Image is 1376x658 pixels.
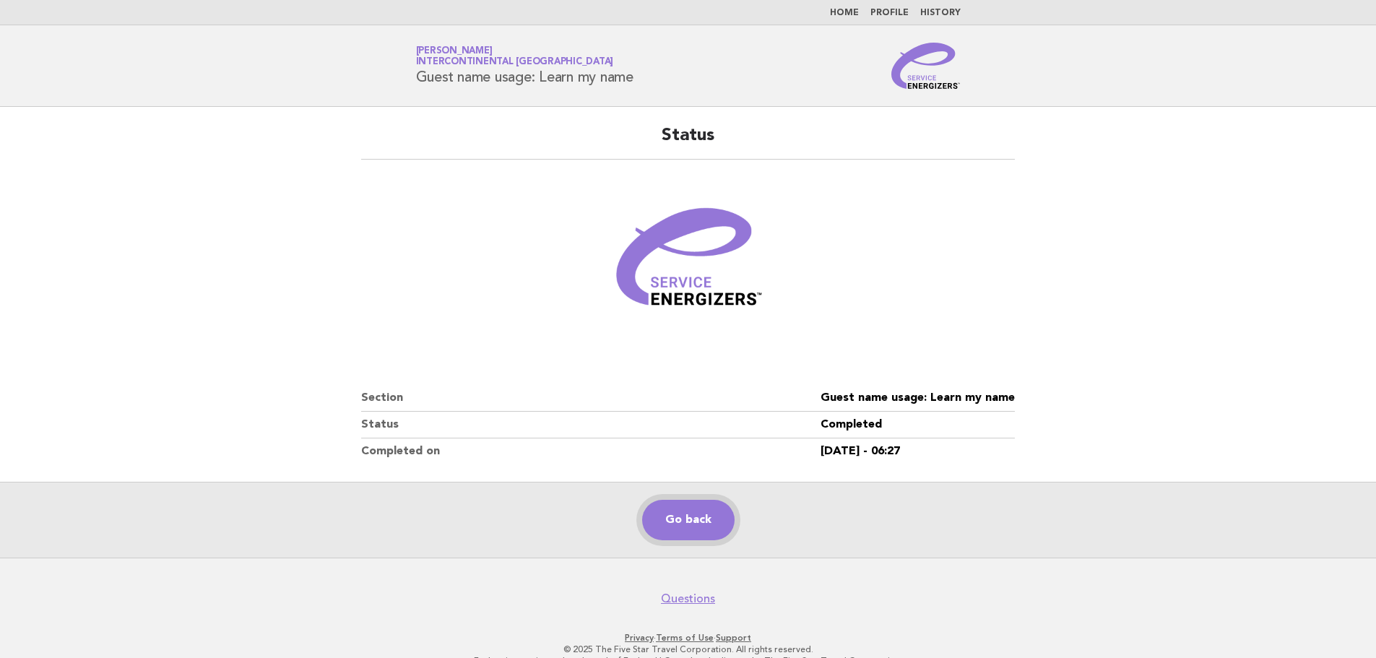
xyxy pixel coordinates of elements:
h1: Guest name usage: Learn my name [416,47,633,85]
img: Verified [602,177,775,350]
p: © 2025 The Five Star Travel Corporation. All rights reserved. [246,644,1130,655]
a: Go back [642,500,735,540]
span: InterContinental [GEOGRAPHIC_DATA] [416,58,614,67]
a: History [920,9,961,17]
dt: Completed on [361,438,821,464]
img: Service Energizers [891,43,961,89]
dd: Completed [821,412,1015,438]
h2: Status [361,124,1015,160]
a: Privacy [625,633,654,643]
dt: Section [361,385,821,412]
p: · · [246,632,1130,644]
dd: [DATE] - 06:27 [821,438,1015,464]
a: Home [830,9,859,17]
a: Questions [661,592,715,606]
dt: Status [361,412,821,438]
dd: Guest name usage: Learn my name [821,385,1015,412]
a: [PERSON_NAME]InterContinental [GEOGRAPHIC_DATA] [416,46,614,66]
a: Terms of Use [656,633,714,643]
a: Profile [870,9,909,17]
a: Support [716,633,751,643]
